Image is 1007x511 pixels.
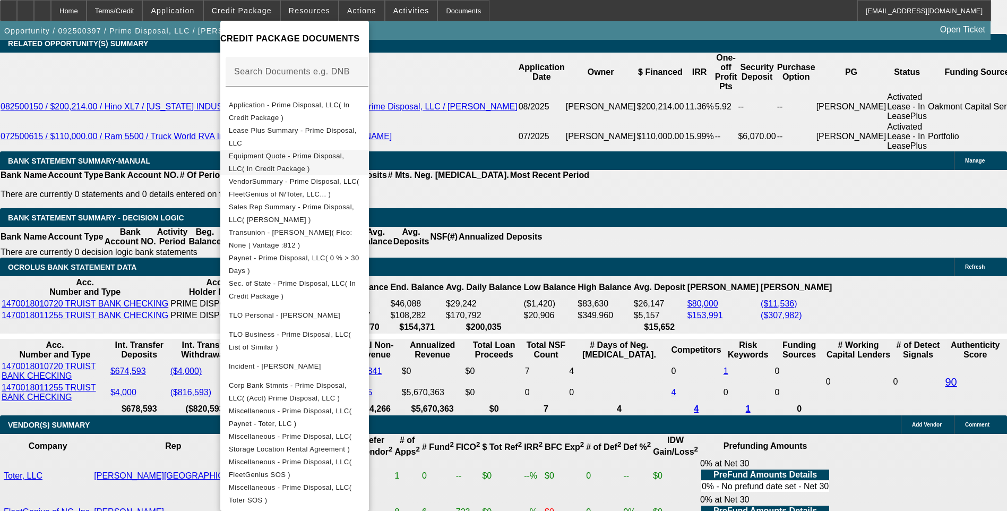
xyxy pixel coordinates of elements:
span: Transunion - [PERSON_NAME]( Fico: None | Vantage :812 ) [229,228,352,249]
button: Sec. of State - Prime Disposal, LLC( In Credit Package ) [220,277,369,303]
span: Sales Rep Summary - Prime Disposal, LLC( [PERSON_NAME] ) [229,203,354,224]
button: Paynet - Prime Disposal, LLC( 0 % > 30 Days ) [220,252,369,277]
span: Application - Prime Disposal, LLC( In Credit Package ) [229,101,349,122]
button: Corp Bank Stmnts - Prime Disposal, LLC( (Acct) Prime Disposal, LLC ) [220,379,369,405]
button: Transunion - Lane, Terry( Fico: None | Vantage :812 ) [220,226,369,252]
span: TLO Personal - [PERSON_NAME] [229,311,340,319]
button: Miscellaneous - Prime Disposal, LLC( Paynet - Toter, LLC ) [220,405,369,430]
span: Miscellaneous - Prime Disposal, LLC( Storage Location Rental Agreement ) [229,432,351,453]
span: VendorSummary - Prime Disposal, LLC( FleetGenius of N/Toter, LLC... ) [229,177,359,198]
mat-label: Search Documents e.g. DNB [234,67,350,76]
button: TLO Business - Prime Disposal, LLC( List of Similar ) [220,328,369,354]
span: Miscellaneous - Prime Disposal, LLC( Paynet - Toter, LLC ) [229,407,351,428]
span: Lease Plus Summary - Prime Disposal, LLC [229,126,357,147]
button: Miscellaneous - Prime Disposal, LLC( Toter SOS ) [220,481,369,507]
h4: CREDIT PACKAGE DOCUMENTS [220,32,369,45]
button: Sales Rep Summary - Prime Disposal, LLC( Rahlfs, Thomas ) [220,201,369,226]
span: Miscellaneous - Prime Disposal, LLC( Toter SOS ) [229,483,351,504]
button: VendorSummary - Prime Disposal, LLC( FleetGenius of N/Toter, LLC... ) [220,175,369,201]
button: Miscellaneous - Prime Disposal, LLC( FleetGenius SOS ) [220,456,369,481]
button: Miscellaneous - Prime Disposal, LLC( Storage Location Rental Agreement ) [220,430,369,456]
button: TLO Personal - Lane, Terry [220,303,369,328]
span: Corp Bank Stmnts - Prime Disposal, LLC( (Acct) Prime Disposal, LLC ) [229,381,347,402]
span: TLO Business - Prime Disposal, LLC( List of Similar ) [229,330,351,351]
span: Equipment Quote - Prime Disposal, LLC( In Credit Package ) [229,152,344,173]
button: Application - Prime Disposal, LLC( In Credit Package ) [220,99,369,124]
span: Sec. of State - Prime Disposal, LLC( In Credit Package ) [229,279,356,300]
button: Lease Plus Summary - Prime Disposal, LLC [220,124,369,150]
span: Miscellaneous - Prime Disposal, LLC( FleetGenius SOS ) [229,458,351,479]
span: Paynet - Prime Disposal, LLC( 0 % > 30 Days ) [229,254,359,275]
button: Equipment Quote - Prime Disposal, LLC( In Credit Package ) [220,150,369,175]
span: Incident - [PERSON_NAME] [229,362,321,370]
button: Incident - Lane, Terry [220,354,369,379]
